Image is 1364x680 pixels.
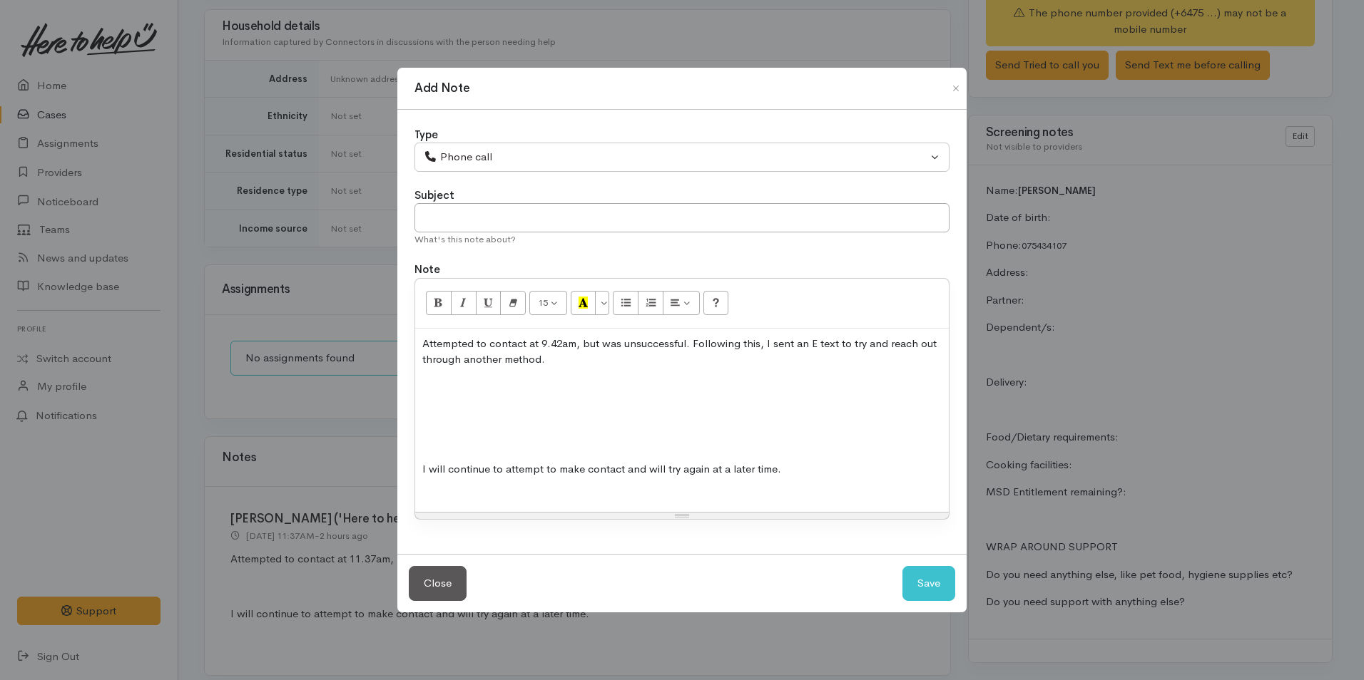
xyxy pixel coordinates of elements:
[414,232,950,247] div: What's this note about?
[422,461,942,478] p: I will continue to attempt to make contact and will try again at a later time.
[595,291,609,315] button: More Color
[422,336,942,368] p: Attempted to contact at 9.42am, but was unsuccessful. Following this, I sent an E text to try and...
[426,291,452,315] button: Bold (CTRL+B)
[638,291,663,315] button: Ordered list (CTRL+SHIFT+NUM8)
[414,127,438,143] label: Type
[415,512,949,519] div: Resize
[409,566,467,601] button: Close
[414,262,440,278] label: Note
[663,291,700,315] button: Paragraph
[945,80,967,97] button: Close
[703,291,729,315] button: Help
[424,149,927,165] div: Phone call
[414,187,454,204] label: Subject
[571,291,596,315] button: Recent Color
[414,143,950,172] button: Phone call
[500,291,526,315] button: Remove Font Style (CTRL+\)
[451,291,477,315] button: Italic (CTRL+I)
[414,79,469,98] h1: Add Note
[476,291,502,315] button: Underline (CTRL+U)
[538,297,548,309] span: 15
[902,566,955,601] button: Save
[529,291,567,315] button: Font Size
[613,291,638,315] button: Unordered list (CTRL+SHIFT+NUM7)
